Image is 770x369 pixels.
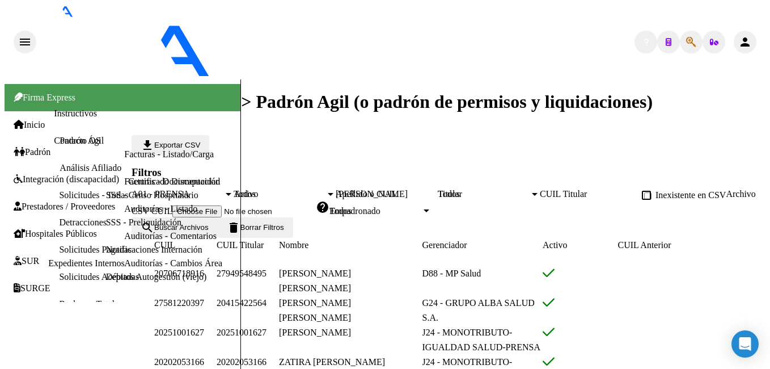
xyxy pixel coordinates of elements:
mat-icon: person [738,35,752,49]
a: Expedientes Internos [48,258,125,268]
a: SURGE [14,283,50,293]
a: Hospitales Públicos [14,229,97,239]
span: Todos [329,206,352,216]
span: [PERSON_NAME] [279,328,351,337]
button: Borrar Filtros [218,217,293,238]
a: Solicitudes Aceptadas [59,272,139,282]
div: Open Intercom Messenger [731,330,759,358]
mat-icon: help [316,200,329,214]
a: Padrón [14,147,50,157]
datatable-header-cell: CUIL Titular [217,238,279,253]
a: Facturas - Documentación [124,177,220,186]
a: Rechazos Totales [59,299,122,309]
span: [PERSON_NAME] [PERSON_NAME] [279,298,351,322]
a: Detracciones [59,217,107,227]
span: Todos [438,189,460,199]
a: Solicitudes Pagadas [59,245,132,254]
a: Solicitudes - Todas [59,190,128,200]
a: Instructivos [54,108,97,118]
a: SUR [14,256,39,266]
span: Activo [543,240,568,250]
a: SSS - Censo Hospitalario [106,190,198,200]
span: Todos [234,189,256,199]
span: 27949548495 [217,269,266,278]
span: [PERSON_NAME] [PERSON_NAME] [279,269,351,293]
img: Logo SAAS [36,17,305,77]
a: Padrón Ágil [60,136,104,145]
datatable-header-cell: Activo [543,238,618,253]
span: CUIL Anterior [618,240,671,250]
span: Inexistente en CSV [655,190,726,200]
a: Prestadores / Proveedores [14,202,115,212]
h3: Filtros [132,166,765,179]
span: 20202053166 [217,357,266,367]
a: Notificaciones Internación [106,245,202,254]
span: 20251001627 [217,328,266,337]
span: D88 - MP Salud [422,269,481,278]
span: Gerenciador [422,240,467,250]
input: Inexistente en CSV [644,192,651,200]
a: Análisis Afiliado [60,163,121,173]
span: ZATIRA [PERSON_NAME] [279,357,385,367]
datatable-header-cell: Gerenciador [422,238,543,253]
a: Integración (discapacidad) [14,174,119,184]
datatable-header-cell: CUIL Anterior [618,238,739,253]
input: Archivo CSV CUIL [172,206,316,217]
span: G24 - GRUPO ALBA SALUD S.A. [422,298,535,322]
datatable-header-cell: Nombre [279,238,422,253]
span: J24 - MONOTRIBUTO-IGUALDAD SALUD-PRENSA [422,328,540,352]
span: Nombre [279,240,308,250]
mat-icon: menu [18,35,32,49]
span: 20415422564 [217,298,266,308]
span: PADRON -> Padrón Agil (o padrón de permisos y liquidaciones) [132,91,653,112]
span: Borrar Filtros [227,223,284,232]
span: - OSTPBA [305,69,348,79]
a: Facturas - Listado/Carga [124,149,214,159]
span: Firma Express [14,93,75,102]
a: Inicio [14,120,45,130]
